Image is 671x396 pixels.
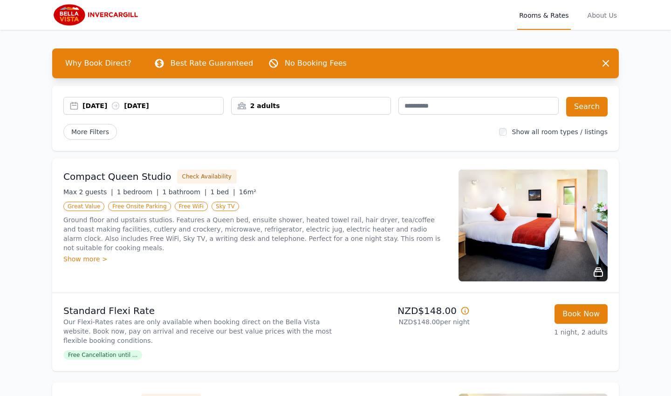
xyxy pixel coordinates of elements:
[63,317,332,345] p: Our Flexi-Rates rates are only available when booking direct on the Bella Vista website. Book now...
[63,124,117,140] span: More Filters
[239,188,256,196] span: 16m²
[117,188,159,196] span: 1 bedroom |
[210,188,235,196] span: 1 bed |
[339,317,470,327] p: NZD$148.00 per night
[63,350,142,360] span: Free Cancellation until ...
[108,202,171,211] span: Free Onsite Parking
[232,101,391,110] div: 2 adults
[555,304,608,324] button: Book Now
[477,328,608,337] p: 1 night, 2 adults
[175,202,208,211] span: Free WiFi
[52,4,142,26] img: Bella Vista Invercargill
[63,170,171,183] h3: Compact Queen Studio
[512,128,608,136] label: Show all room types / listings
[177,170,237,184] button: Check Availability
[63,304,332,317] p: Standard Flexi Rate
[63,254,447,264] div: Show more >
[566,97,608,116] button: Search
[58,54,139,73] span: Why Book Direct?
[339,304,470,317] p: NZD$148.00
[63,188,113,196] span: Max 2 guests |
[63,202,104,211] span: Great Value
[162,188,206,196] span: 1 bathroom |
[82,101,223,110] div: [DATE] [DATE]
[212,202,239,211] span: Sky TV
[285,58,347,69] p: No Booking Fees
[63,215,447,253] p: Ground floor and upstairs studios. Features a Queen bed, ensuite shower, heated towel rail, hair ...
[171,58,253,69] p: Best Rate Guaranteed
